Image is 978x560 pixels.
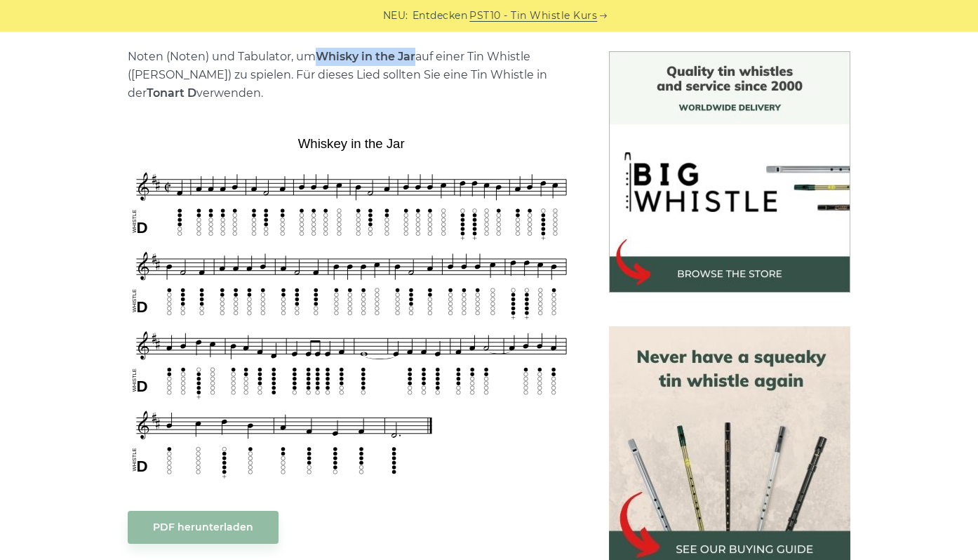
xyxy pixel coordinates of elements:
span: Entdecken [413,8,468,24]
font: PST10 - Tin Whistle Kurs [469,9,597,22]
img: BigWhistle Tin Whistle Shop [609,51,850,293]
span: NEU: [383,8,408,24]
strong: Whisky in the Jar [316,50,415,63]
img: Whiskey in the Jar Tin Whistle Tab & Noten [128,131,575,482]
strong: Tonart D [147,86,196,100]
a: PST10 - Tin Whistle Kurs [469,8,597,24]
a: PDF herunterladen [128,511,279,544]
p: Noten (Noten) und Tabulator, um auf einer Tin Whistle ([PERSON_NAME]) zu spielen. Für dieses Lied... [128,48,575,102]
